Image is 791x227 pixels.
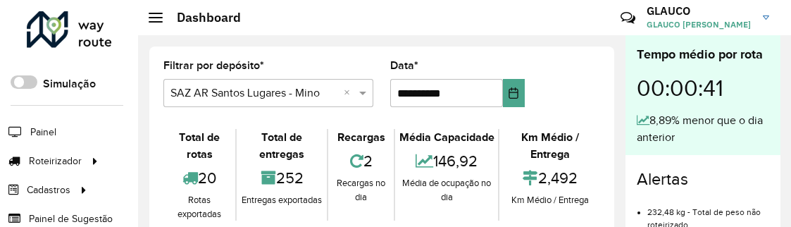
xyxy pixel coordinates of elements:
span: Clear all [344,85,356,102]
div: Tempo médio por rota [637,45,769,64]
div: Média de ocupação no dia [399,176,494,204]
span: Roteirizador [29,154,82,168]
label: Data [390,57,418,74]
button: Choose Date [503,79,525,107]
span: Painel [30,125,56,140]
h3: GLAUCO [647,4,752,18]
div: 252 [240,163,323,193]
span: GLAUCO [PERSON_NAME] [647,18,752,31]
div: Recargas [332,129,390,146]
label: Filtrar por depósito [163,57,264,74]
div: Rotas exportadas [167,193,232,221]
div: Total de rotas [167,129,232,163]
a: Contato Rápido [613,3,643,33]
div: Total de entregas [240,129,323,163]
div: Média Capacidade [399,129,494,146]
div: 2 [332,146,390,176]
div: Km Médio / Entrega [503,129,597,163]
h2: Dashboard [163,10,241,25]
span: Painel de Sugestão [29,211,113,226]
h4: Alertas [637,169,769,190]
div: Recargas no dia [332,176,390,204]
div: 00:00:41 [637,64,769,112]
span: Cadastros [27,183,70,197]
div: 2,492 [503,163,597,193]
div: 146,92 [399,146,494,176]
div: 20 [167,163,232,193]
label: Simulação [43,75,96,92]
div: 8,89% menor que o dia anterior [637,112,769,146]
div: Entregas exportadas [240,193,323,207]
div: Km Médio / Entrega [503,193,597,207]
